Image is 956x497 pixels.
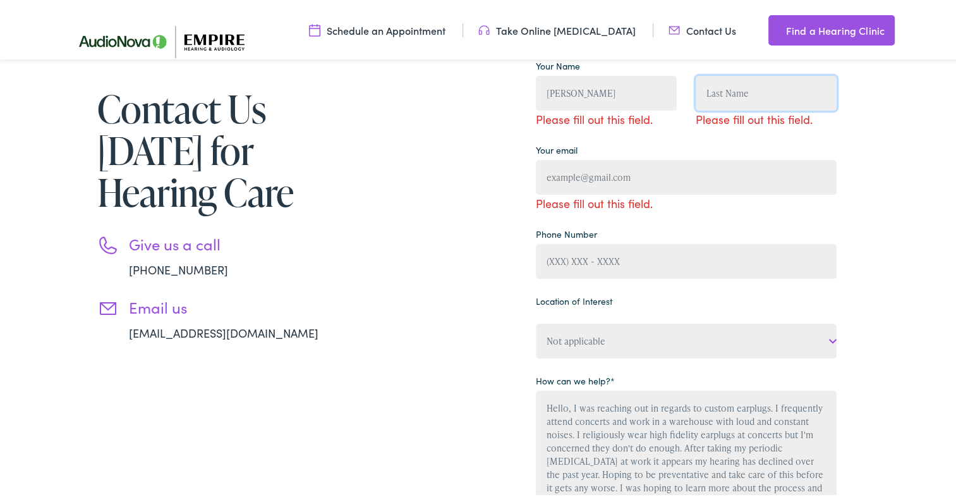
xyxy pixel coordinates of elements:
label: Phone Number [536,225,597,238]
label: Your Name [536,57,580,70]
img: utility icon [309,21,320,35]
h1: Contact Us [DATE] for Hearing Care [97,85,356,211]
input: (XXX) XXX - XXXX [536,242,837,276]
h3: Email us [129,296,356,314]
label: Your email [536,141,578,154]
a: Find a Hearing Clinic [768,13,895,43]
input: First Name [536,73,677,108]
span: Please fill out this field. [696,108,837,125]
img: utility icon [478,21,490,35]
a: [PHONE_NUMBER] [129,259,228,275]
label: Location of Interest [536,292,612,305]
label: How can we help? [536,372,615,385]
a: Schedule an Appointment [309,21,445,35]
input: example@gmail.com [536,157,837,192]
a: [EMAIL_ADDRESS][DOMAIN_NAME] [129,322,318,338]
a: Take Online [MEDICAL_DATA] [478,21,636,35]
a: Contact Us [669,21,736,35]
span: Please fill out this field. [536,108,677,125]
img: utility icon [669,21,680,35]
img: utility icon [768,20,780,35]
input: Last Name [696,73,837,108]
span: Please fill out this field. [536,192,837,209]
h3: Give us a call [129,233,356,251]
